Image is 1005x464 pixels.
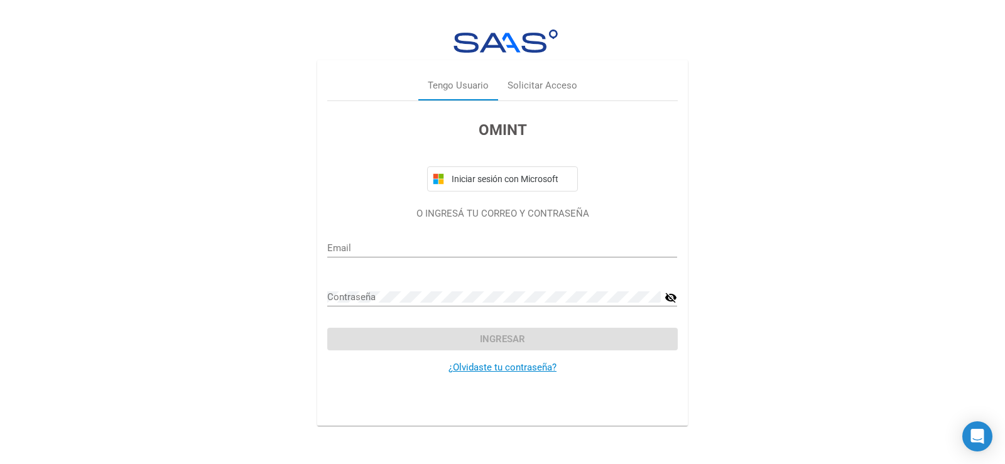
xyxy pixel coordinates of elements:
[327,328,677,350] button: Ingresar
[448,362,557,373] a: ¿Olvidaste tu contraseña?
[427,166,578,192] button: Iniciar sesión con Microsoft
[665,290,677,305] mat-icon: visibility_off
[428,78,489,93] div: Tengo Usuario
[480,333,525,345] span: Ingresar
[327,207,677,221] p: O INGRESÁ TU CORREO Y CONTRASEÑA
[327,119,677,141] h3: OMINT
[962,421,992,451] div: Open Intercom Messenger
[508,78,577,93] div: Solicitar Acceso
[449,174,572,184] span: Iniciar sesión con Microsoft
